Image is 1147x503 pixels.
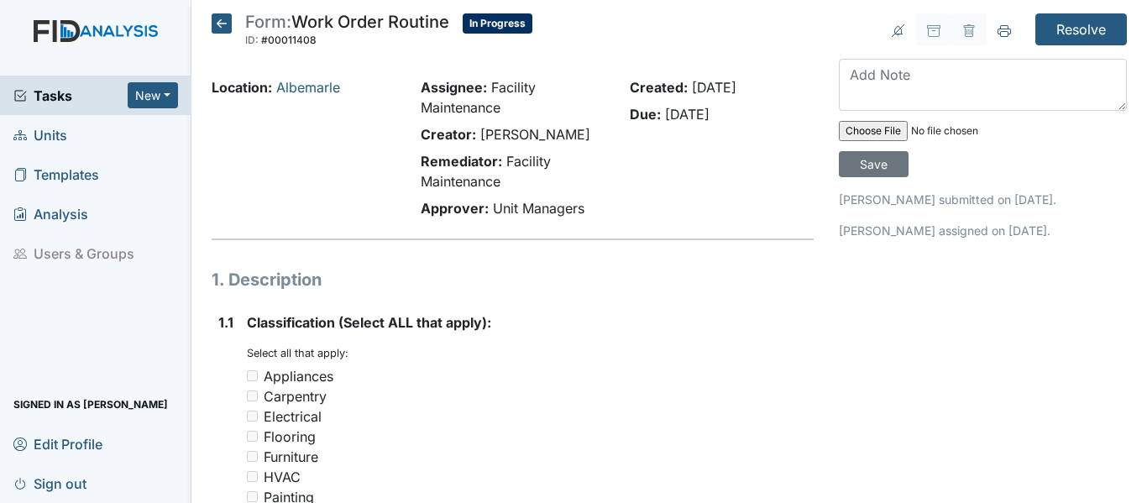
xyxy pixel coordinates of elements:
[218,312,233,333] label: 1.1
[264,467,301,487] div: HVAC
[247,471,258,482] input: HVAC
[264,406,322,427] div: Electrical
[421,126,476,143] strong: Creator:
[128,82,178,108] button: New
[247,390,258,401] input: Carpentry
[13,201,88,227] span: Analysis
[630,79,688,96] strong: Created:
[247,431,258,442] input: Flooring
[264,386,327,406] div: Carpentry
[247,314,491,331] span: Classification (Select ALL that apply):
[13,431,102,457] span: Edit Profile
[839,151,909,177] input: Save
[480,126,590,143] span: [PERSON_NAME]
[13,470,86,496] span: Sign out
[245,12,291,32] span: Form:
[463,13,532,34] span: In Progress
[261,34,317,46] span: #00011408
[264,366,333,386] div: Appliances
[692,79,736,96] span: [DATE]
[493,200,584,217] span: Unit Managers
[247,451,258,462] input: Furniture
[839,191,1127,208] p: [PERSON_NAME] submitted on [DATE].
[839,222,1127,239] p: [PERSON_NAME] assigned on [DATE].
[421,153,502,170] strong: Remediator:
[247,347,348,359] small: Select all that apply:
[247,370,258,381] input: Appliances
[247,491,258,502] input: Painting
[264,427,316,447] div: Flooring
[13,391,168,417] span: Signed in as [PERSON_NAME]
[212,79,272,96] strong: Location:
[421,79,487,96] strong: Assignee:
[212,267,814,292] h1: 1. Description
[13,122,67,148] span: Units
[13,161,99,187] span: Templates
[245,13,449,50] div: Work Order Routine
[421,200,489,217] strong: Approver:
[13,86,128,106] a: Tasks
[264,447,318,467] div: Furniture
[1035,13,1127,45] input: Resolve
[247,411,258,422] input: Electrical
[245,34,259,46] span: ID:
[665,106,710,123] span: [DATE]
[630,106,661,123] strong: Due:
[276,79,340,96] a: Albemarle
